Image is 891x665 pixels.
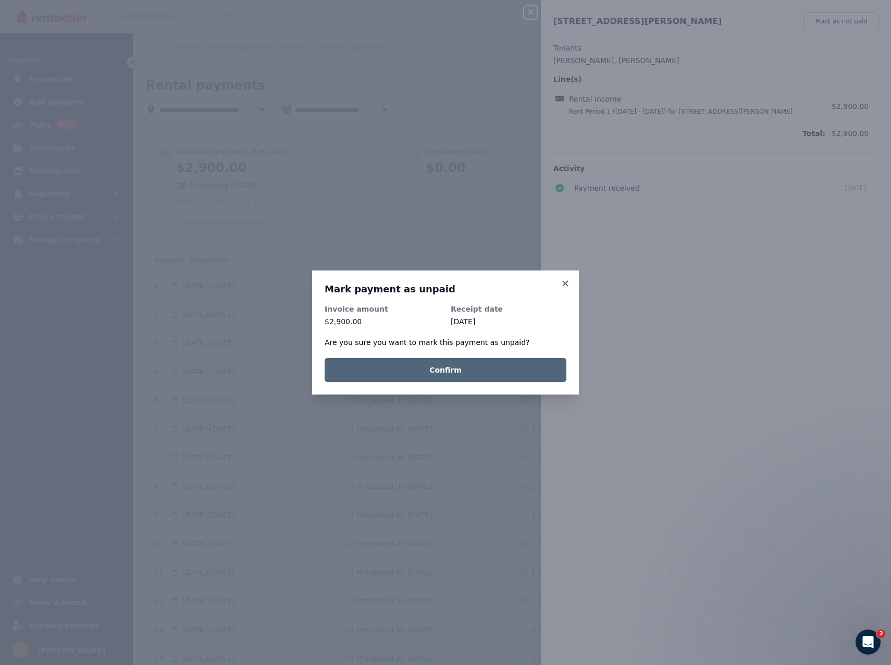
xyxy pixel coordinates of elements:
span: 2 [877,630,885,638]
h3: Mark payment as unpaid [325,283,566,295]
button: Confirm [325,358,566,382]
iframe: Intercom live chat [856,630,881,655]
div: Are you sure you want to mark this payment as unpaid? [325,337,566,348]
dt: Invoice amount [325,304,440,314]
dd: [DATE] [451,316,566,327]
dt: Receipt date [451,304,566,314]
dd: $2,900.00 [325,316,440,327]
